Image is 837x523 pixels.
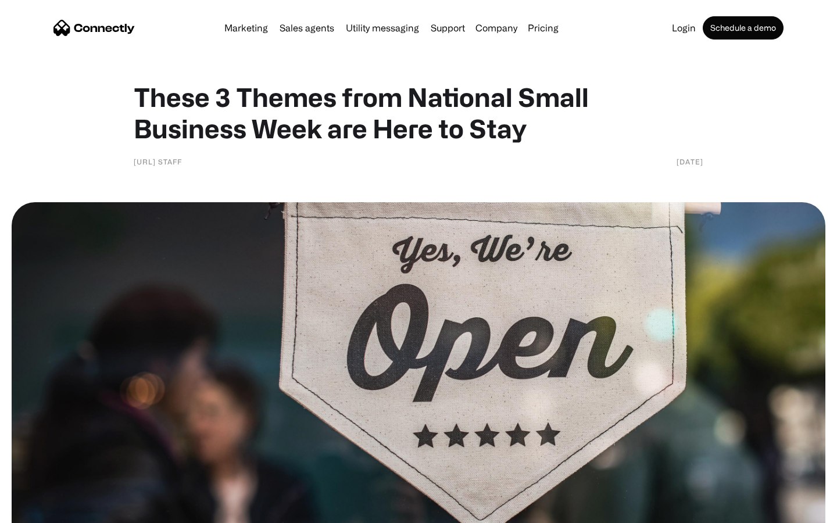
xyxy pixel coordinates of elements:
[677,156,703,167] div: [DATE]
[475,20,517,36] div: Company
[667,23,700,33] a: Login
[12,503,70,519] aside: Language selected: English
[53,19,135,37] a: home
[23,503,70,519] ul: Language list
[472,20,521,36] div: Company
[703,16,784,40] a: Schedule a demo
[341,23,424,33] a: Utility messaging
[134,81,703,144] h1: These 3 Themes from National Small Business Week are Here to Stay
[275,23,339,33] a: Sales agents
[426,23,470,33] a: Support
[134,156,182,167] div: [URL] Staff
[523,23,563,33] a: Pricing
[220,23,273,33] a: Marketing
